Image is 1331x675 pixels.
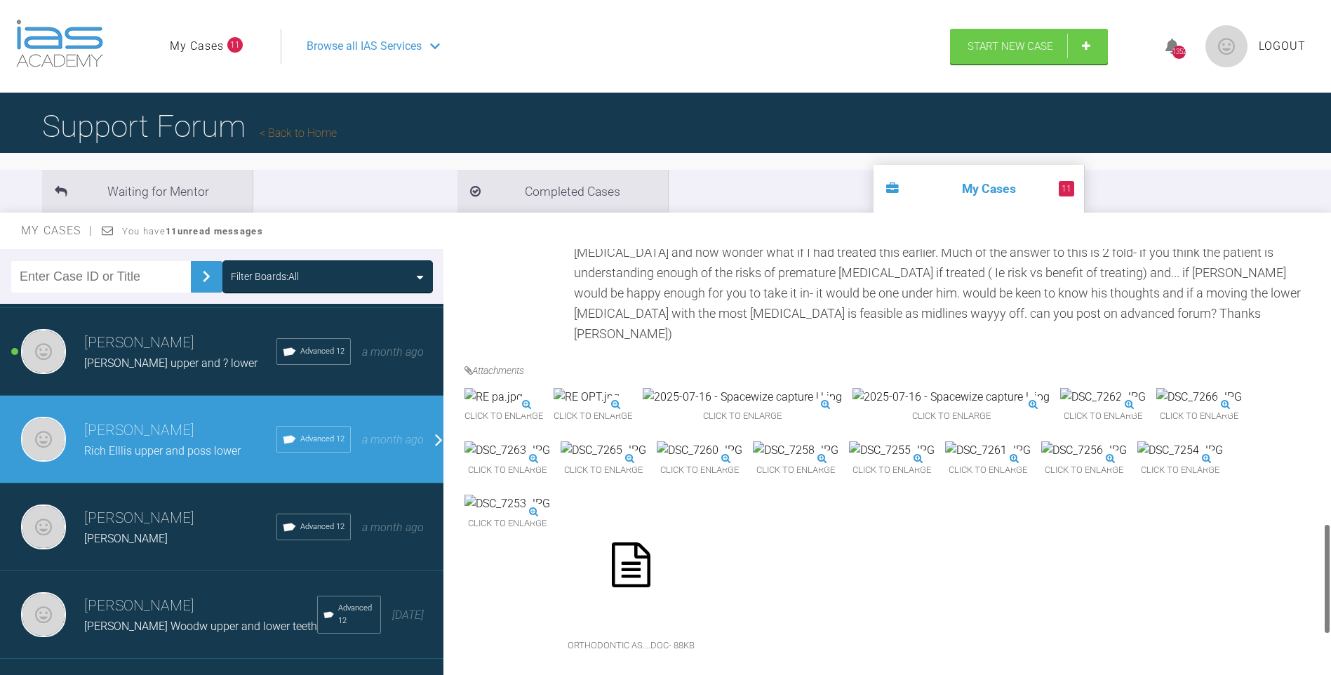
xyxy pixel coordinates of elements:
span: You have [122,226,263,236]
span: Click to enlarge [464,460,550,481]
div: Filter Boards: All [231,269,299,284]
h3: [PERSON_NAME] [84,419,276,443]
img: RE OPT.jpg [554,388,620,406]
span: 11 [227,37,243,53]
img: DSC_7263.JPG [464,441,550,460]
img: DSC_7255.JPG [849,441,935,460]
input: Enter Case ID or Title [11,261,191,293]
span: Click to enlarge [464,406,543,427]
span: Click to enlarge [643,406,842,427]
img: DSC_7262.JPG [1060,388,1146,406]
li: My Cases [874,165,1084,213]
img: 2025-07-16 - Spacewize capture U.jpg [643,388,842,406]
span: Click to enlarge [1137,460,1223,481]
span: Click to enlarge [852,406,1050,427]
span: a month ago [362,345,424,359]
a: My Cases [170,37,224,55]
div: Hi Riss, Posted this on fixed forum to possibly just treat upper but [PERSON_NAME] had suggested ... [574,162,1320,344]
span: a month ago [362,433,424,446]
img: Neil Fearns [21,417,66,462]
img: DSC_7258.JPG [753,441,838,460]
span: 11 [1059,181,1074,196]
span: Start New Case [968,40,1053,53]
img: Neil Fearns [21,329,66,374]
img: DSC_7260.JPG [657,441,742,460]
img: profile.png [1205,25,1248,67]
span: [PERSON_NAME] upper and ? lower [84,356,257,370]
span: [DATE] [392,608,424,622]
span: Rich Elllis upper and poss lower [84,444,241,457]
img: DSC_7261.JPG [945,441,1031,460]
span: Advanced 12 [300,521,345,533]
span: Click to enlarge [753,460,838,481]
a: Back to Home [260,126,337,140]
li: Waiting for Mentor [42,170,253,213]
strong: 11 unread messages [166,226,263,236]
img: logo-light.3e3ef733.png [16,20,103,67]
span: Browse all IAS Services [307,37,422,55]
img: RE pa.jpg [464,388,523,406]
img: Neil Fearns [21,504,66,549]
span: Click to enlarge [1041,460,1127,481]
img: 2025-07-16 - Spacewize capture L.jpg [852,388,1050,406]
span: Click to enlarge [464,513,550,535]
img: DSC_7265.JPG [561,441,646,460]
a: Logout [1259,37,1306,55]
a: Start New Case [950,29,1108,64]
span: orthodontic As….doc - 88KB [561,635,701,657]
span: Advanced 12 [300,433,345,446]
span: Click to enlarge [561,460,646,481]
span: Click to enlarge [945,460,1031,481]
img: DSC_7254.JPG [1137,441,1223,460]
span: Click to enlarge [849,460,935,481]
span: [PERSON_NAME] [84,532,168,545]
span: Click to enlarge [1060,406,1146,427]
img: chevronRight.28bd32b0.svg [195,265,218,288]
span: Click to enlarge [1156,406,1242,427]
li: Completed Cases [457,170,668,213]
img: DSC_7256.JPG [1041,441,1127,460]
img: Neil Fearns [21,592,66,637]
span: Click to enlarge [554,406,632,427]
span: Advanced 12 [300,345,345,358]
h1: Support Forum [42,102,337,151]
img: DSC_7266.JPG [1156,388,1242,406]
h3: [PERSON_NAME] [84,507,276,530]
span: Advanced 12 [338,602,375,627]
span: My Cases [21,224,93,237]
h3: [PERSON_NAME] [84,594,317,618]
span: [PERSON_NAME] Woodw upper and lower teeth [84,620,317,633]
h3: [PERSON_NAME] [84,331,276,355]
span: Click to enlarge [657,460,742,481]
img: DSC_7253.JPG [464,495,550,513]
span: a month ago [362,521,424,534]
h4: Attachments [464,363,1320,378]
div: 1352 [1172,46,1186,59]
